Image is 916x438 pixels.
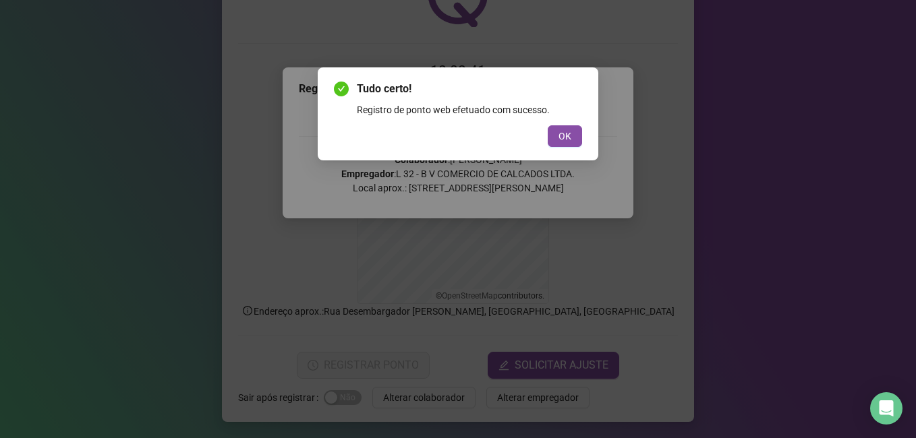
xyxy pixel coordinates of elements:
div: Registro de ponto web efetuado com sucesso. [357,102,582,117]
span: Tudo certo! [357,81,582,97]
div: Open Intercom Messenger [870,392,903,425]
span: OK [559,129,571,144]
button: OK [548,125,582,147]
span: check-circle [334,82,349,96]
